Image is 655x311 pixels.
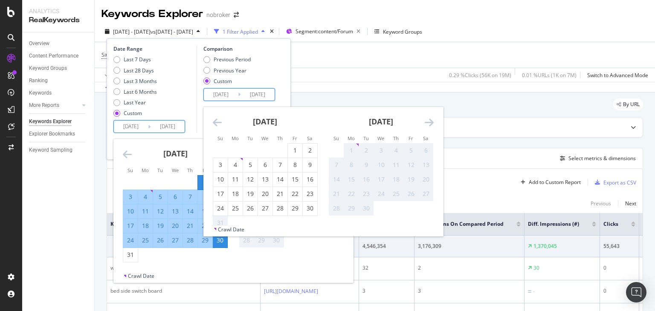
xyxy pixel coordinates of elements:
[213,204,228,213] div: 24
[344,204,359,213] div: 29
[374,158,388,172] td: Not available. Wednesday, September 10, 2025
[303,175,317,184] div: 16
[528,290,531,293] img: Equal
[288,161,302,169] div: 8
[243,158,258,172] td: Choose Tuesday, August 5, 2025 as your check-in date. It’s available.
[344,187,359,201] td: Not available. Monday, September 22, 2025
[528,220,579,228] span: Diff. Impressions (#)
[123,251,138,259] div: 31
[183,236,197,245] div: 28
[419,161,433,169] div: 13
[243,204,258,213] div: 26
[587,72,648,79] div: Switch to Advanced Mode
[288,190,302,198] div: 22
[228,158,243,172] td: Choose Monday, August 4, 2025 as your check-in date. It’s available.
[418,187,433,201] td: Not available. Saturday, September 27, 2025
[556,153,636,164] button: Select metrics & dimensions
[153,222,168,230] div: 19
[114,121,148,132] input: Start Date
[359,146,374,155] div: 2
[213,233,228,248] td: Selected as end date. Saturday, August 30, 2025
[584,68,648,82] button: Switch to Advanced Mode
[29,101,80,110] a: More Reports
[211,25,268,38] button: 1 Filter Applied
[258,172,272,187] td: Choose Wednesday, August 13, 2025 as your check-in date. It’s available.
[374,187,388,201] td: Not available. Wednesday, September 24, 2025
[123,193,138,201] div: 3
[359,201,374,216] td: Not available. Tuesday, September 30, 2025
[362,264,411,272] div: 32
[344,158,359,172] td: Not available. Monday, September 8, 2025
[168,190,183,204] td: Selected. Wednesday, August 6, 2025
[198,204,213,219] td: Selected. Friday, August 15, 2025
[374,172,388,187] td: Not available. Wednesday, September 17, 2025
[214,56,251,63] div: Previous Period
[418,242,521,250] div: 3,176,309
[239,236,254,245] div: 28
[303,146,317,155] div: 2
[374,143,388,158] td: Not available. Wednesday, September 3, 2025
[198,175,213,190] td: Selected as start date. Friday, August 1, 2025
[168,204,183,219] td: Selected. Wednesday, August 13, 2025
[302,187,317,201] td: Choose Saturday, August 23, 2025 as your check-in date. It’s available.
[124,56,151,63] div: Last 7 Days
[124,78,157,85] div: Last 3 Months
[273,161,287,169] div: 7
[213,172,228,187] td: Choose Sunday, August 10, 2025 as your check-in date. It’s available.
[153,204,168,219] td: Selected. Tuesday, August 12, 2025
[409,135,413,141] small: Fr
[254,236,269,245] div: 29
[288,146,302,155] div: 1
[389,161,403,169] div: 11
[258,190,272,198] div: 20
[359,172,374,187] td: Not available. Tuesday, September 16, 2025
[383,28,422,35] div: Keyword Groups
[419,190,433,198] div: 27
[403,143,418,158] td: Not available. Friday, September 5, 2025
[217,135,223,141] small: Su
[403,187,418,201] td: Not available. Friday, September 26, 2025
[273,175,287,184] div: 14
[253,116,277,127] strong: [DATE]
[138,190,153,204] td: Selected. Monday, August 4, 2025
[232,135,239,141] small: Mo
[101,25,203,38] button: [DATE] - [DATE]vs[DATE] - [DATE]
[29,130,88,138] a: Explorer Bookmarks
[418,158,433,172] td: Not available. Saturday, September 13, 2025
[113,45,194,52] div: Date Range
[277,135,283,141] small: Th
[272,187,287,201] td: Choose Thursday, August 21, 2025 as your check-in date. It’s available.
[348,135,355,141] small: Mo
[213,216,228,230] td: Not available. Sunday, August 31, 2025
[213,236,227,245] div: 30
[268,27,275,36] div: times
[113,109,157,117] div: Custom
[517,176,581,189] button: Add to Custom Report
[273,204,287,213] div: 28
[123,204,138,219] td: Selected. Sunday, August 10, 2025
[183,207,197,216] div: 14
[213,161,228,169] div: 3
[123,149,132,160] div: Move backward to switch to the previous month.
[123,219,138,233] td: Selected. Sunday, August 17, 2025
[113,28,151,35] span: [DATE] - [DATE]
[359,204,374,213] div: 30
[329,172,344,187] td: Not available. Sunday, September 14, 2025
[29,7,87,15] div: Analytics
[29,64,88,73] a: Keyword Groups
[359,143,374,158] td: Not available. Tuesday, September 2, 2025
[418,143,433,158] td: Not available. Saturday, September 6, 2025
[623,102,640,107] span: By URL
[371,25,426,38] button: Keyword Groups
[168,236,183,245] div: 27
[626,282,646,302] div: Open Intercom Messenger
[287,201,302,216] td: Choose Friday, August 29, 2025 as your check-in date. It’s available.
[404,161,418,169] div: 12
[123,222,138,230] div: 17
[198,222,212,230] div: 22
[258,187,272,201] td: Choose Wednesday, August 20, 2025 as your check-in date. It’s available.
[29,146,72,155] div: Keyword Sampling
[389,146,403,155] div: 4
[172,167,179,173] small: We
[625,199,636,209] button: Next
